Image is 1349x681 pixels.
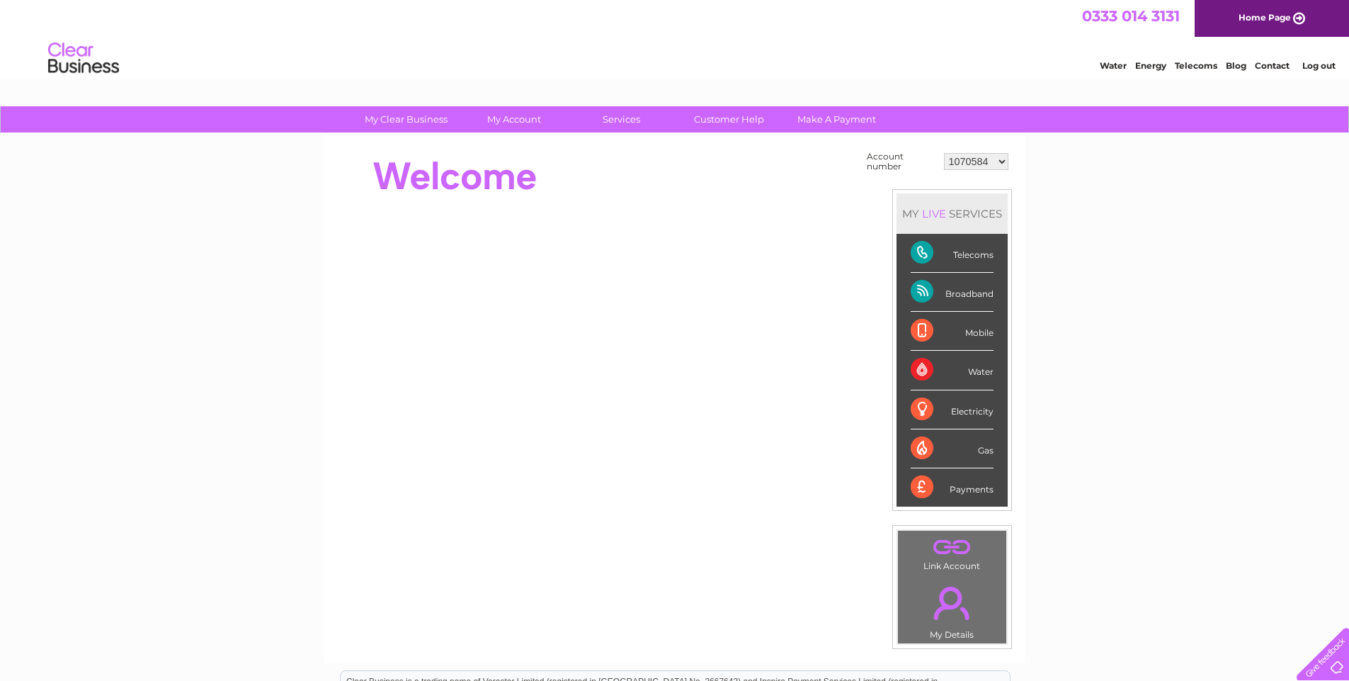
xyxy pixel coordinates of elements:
a: Log out [1302,60,1336,71]
a: Energy [1135,60,1166,71]
a: . [901,578,1003,628]
div: Payments [911,468,994,507]
div: Broadband [911,273,994,312]
div: Telecoms [911,234,994,273]
div: Water [911,351,994,390]
img: logo.png [47,37,120,80]
a: Blog [1226,60,1246,71]
div: LIVE [919,207,949,220]
a: Make A Payment [778,106,895,133]
div: Electricity [911,390,994,429]
a: Customer Help [671,106,787,133]
a: Telecoms [1175,60,1217,71]
a: Water [1100,60,1127,71]
div: MY SERVICES [897,193,1008,234]
div: Clear Business is a trading name of Verastar Limited (registered in [GEOGRAPHIC_DATA] No. 3667643... [341,8,1010,69]
a: My Account [455,106,572,133]
a: My Clear Business [348,106,465,133]
div: Gas [911,429,994,468]
a: 0333 014 3131 [1082,7,1180,25]
td: My Details [897,575,1007,644]
a: Services [563,106,680,133]
td: Account number [863,148,940,175]
div: Mobile [911,312,994,351]
td: Link Account [897,530,1007,575]
a: Contact [1255,60,1290,71]
a: . [901,534,1003,559]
